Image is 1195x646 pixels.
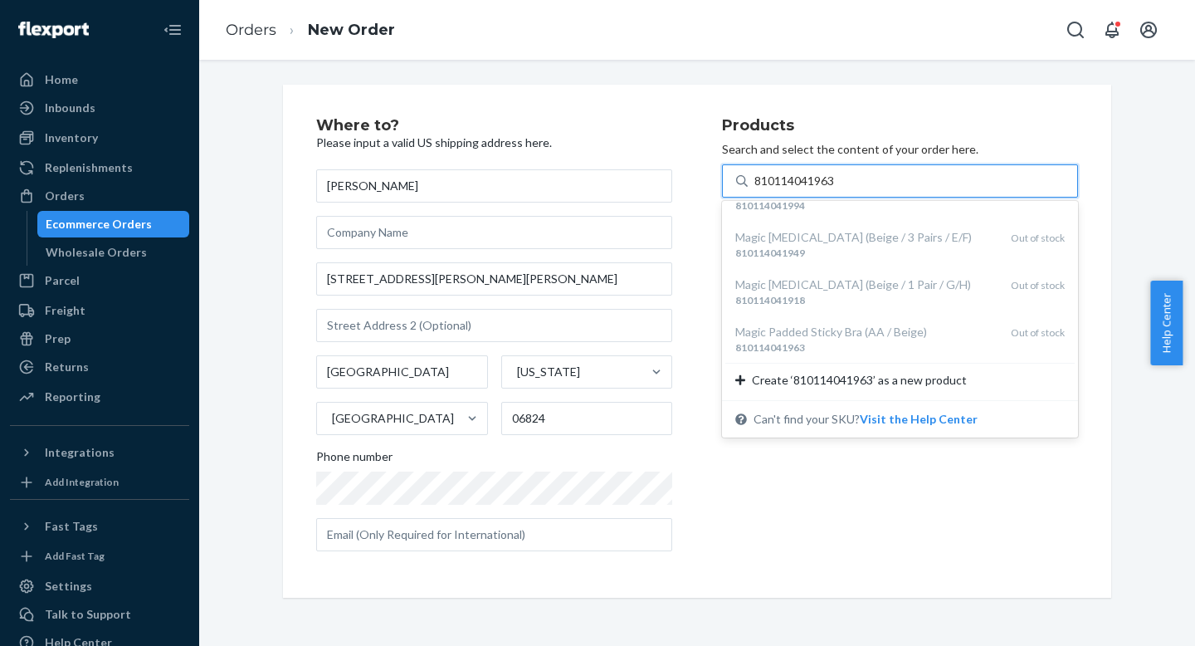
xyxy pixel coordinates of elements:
span: Create ‘810114041963’ as a new product [752,372,967,389]
em: 810114041994 [735,199,805,212]
button: Help Center [1150,281,1183,365]
a: Freight [10,297,189,324]
a: Prep [10,325,189,352]
button: Open account menu [1132,13,1165,46]
ol: breadcrumbs [212,6,408,55]
img: Flexport logo [18,22,89,38]
a: Replenishments [10,154,189,181]
div: Magic [MEDICAL_DATA] (Beige / 1 Pair / G/H) [735,277,997,293]
a: Home [10,66,189,93]
a: Inbounds [10,95,189,121]
div: Freight [45,302,85,319]
input: [US_STATE] [515,364,517,380]
button: Close Navigation [156,13,189,46]
div: Add Integration [45,475,119,489]
input: Company Name [316,216,672,249]
div: Add Fast Tag [45,549,105,563]
a: Orders [226,21,276,39]
button: Fast Tags [10,513,189,540]
a: Add Fast Tag [10,546,189,566]
a: Ecommerce Orders [37,211,190,237]
input: ZIP Code [501,402,673,435]
em: 810114041963 [735,341,805,354]
div: [US_STATE] [517,364,580,380]
a: Wholesale Orders [37,239,190,266]
div: Reporting [45,389,100,405]
div: Inventory [45,130,98,146]
h2: Where to? [316,118,672,135]
a: Reporting [10,384,189,410]
input: Magic [MEDICAL_DATA] (Beige / 3 Pairs / A/B)810114041925Out of stockMagic Padded Sticky Bra (AA /... [754,173,836,189]
div: [GEOGRAPHIC_DATA] [332,410,454,427]
input: City [316,355,488,389]
span: Phone number [316,448,393,472]
input: Street Address [316,262,672,296]
p: Search and select the content of your order here. [722,141,1078,158]
div: Ecommerce Orders [46,216,152,232]
a: New Order [308,21,395,39]
a: Inventory [10,125,189,151]
em: 810114041918 [735,294,805,306]
h2: Products [722,118,1078,135]
p: Please input a valid US shipping address here. [316,135,672,151]
input: Email (Only Required for International) [316,518,672,551]
button: Open Search Box [1059,13,1092,46]
div: Home [45,71,78,88]
span: Out of stock [1011,326,1065,339]
span: Out of stock [1011,279,1065,291]
div: Prep [45,330,71,347]
button: Magic [MEDICAL_DATA] (Beige / 3 Pairs / A/B)810114041925Out of stockMagic Padded Sticky Bra (AA /... [860,411,978,428]
div: Magic Padded Sticky Bra (AA / Beige) [735,324,997,340]
div: Talk to Support [45,606,131,623]
a: Add Integration [10,472,189,492]
div: Replenishments [45,159,133,176]
a: Returns [10,354,189,380]
div: Wholesale Orders [46,244,147,261]
a: Settings [10,573,189,600]
a: Orders [10,183,189,209]
a: Talk to Support [10,601,189,628]
button: Integrations [10,439,189,466]
span: Out of stock [1011,232,1065,244]
div: Orders [45,188,85,204]
div: Integrations [45,444,115,461]
button: Open notifications [1095,13,1129,46]
span: Can't find your SKU? [754,411,978,428]
input: [GEOGRAPHIC_DATA] [330,410,332,427]
div: Parcel [45,272,80,289]
div: Magic [MEDICAL_DATA] (Beige / 3 Pairs / E/F) [735,229,997,246]
div: Returns [45,359,89,375]
div: Settings [45,578,92,595]
div: Inbounds [45,100,95,116]
em: 810114041949 [735,247,805,259]
input: First & Last Name [316,169,672,203]
div: Fast Tags [45,518,98,535]
input: Street Address 2 (Optional) [316,309,672,342]
a: Parcel [10,267,189,294]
